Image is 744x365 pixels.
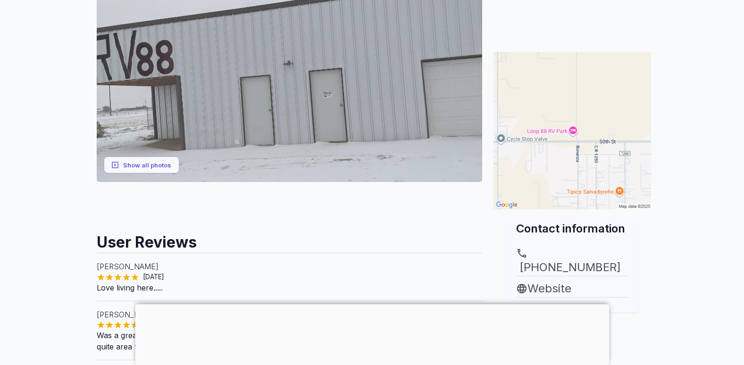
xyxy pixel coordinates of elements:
h2: User Reviews [97,224,483,253]
p: [PERSON_NAME] [97,309,483,320]
h2: Contact information [516,221,628,236]
p: Was a great place to stay, person working there was really friendly and helpful. [GEOGRAPHIC_DATA... [97,330,483,352]
button: Show all photos [104,156,179,174]
a: [PHONE_NUMBER] [516,248,628,276]
a: Website [516,280,628,297]
span: [DATE] [139,272,168,282]
p: Love living here..... [97,282,483,293]
iframe: Advertisement [97,182,483,224]
iframe: Advertisement [135,304,609,363]
img: Map for Loop 88 RV Park [493,52,651,209]
p: [PERSON_NAME] [97,261,483,272]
